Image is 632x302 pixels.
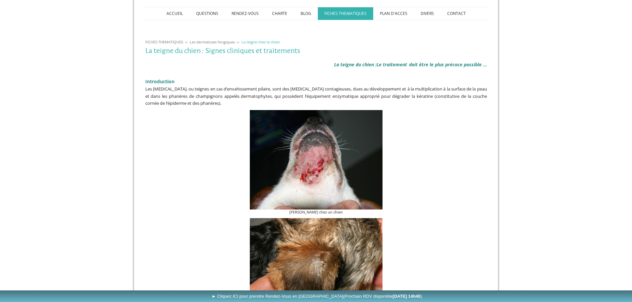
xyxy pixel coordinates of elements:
[145,47,487,55] h1: La teigne du chien : Signes cliniques et traitements
[414,7,441,20] a: DIVERS
[225,7,265,20] a: RENDEZ-VOUS
[393,294,421,299] b: [DATE] 14h40
[212,294,422,299] span: ► Cliquez ICI pour prendre Rendez-Vous en [GEOGRAPHIC_DATA]
[318,7,373,20] a: FICHES THEMATIQUES
[160,7,189,20] a: ACCUEIL
[250,110,383,210] img: Signes cliniques et traitement de la teigne du chien
[190,39,235,44] span: Les dermatoses fongiques
[144,39,185,44] a: FICHES THEMATIQUES
[242,39,280,44] span: La teigne chez le chien
[250,210,383,215] figcaption: [PERSON_NAME] chez un chien
[294,7,318,20] a: BLOG
[265,7,294,20] a: CHARTE
[343,294,422,299] span: (Prochain RDV disponible )
[377,61,407,68] span: Le traitement
[189,7,225,20] a: QUESTIONS
[441,7,472,20] a: CONTACT
[145,39,183,44] span: FICHES THEMATIQUES
[188,39,237,44] a: Les dermatoses fongiques
[145,86,487,106] span: Les [MEDICAL_DATA], ou teignes en cas d’envahissement pilaire, sont des [MEDICAL_DATA] contagieus...
[334,61,377,68] span: La teigne du chien :
[409,61,487,68] span: doit être le plus précoce possible ...
[373,7,414,20] a: PLAN D'ACCES
[145,78,175,85] span: Introduction
[240,39,282,44] a: La teigne chez le chien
